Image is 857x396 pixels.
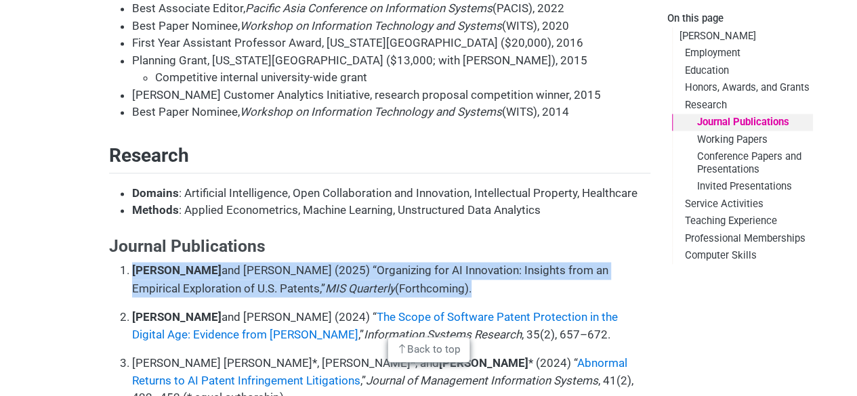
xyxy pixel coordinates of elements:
li: Planning Grant, [US_STATE][GEOGRAPHIC_DATA] ($13,000; with [PERSON_NAME]), 2015 [132,52,650,87]
em: Pacific Asia Conference on Information Systems [245,1,493,15]
a: Invited Presentations [672,178,813,195]
a: Back to top [388,337,469,362]
a: Professional Memberships [672,229,813,246]
a: Abnormal Returns to AI Patent Infringement Litigations [132,355,627,387]
a: Honors, Awards, and Grants [672,79,813,96]
h2: On this page [667,13,813,25]
p: and [PERSON_NAME] (2024) “ ,” , 35(2), 657–672. [132,308,650,343]
li: Best Paper Nominee, (WITS), 2020 [132,18,650,35]
li: First Year Assistant Professor Award, [US_STATE][GEOGRAPHIC_DATA] ($20,000), 2016 [132,35,650,52]
strong: Domains [132,186,179,200]
li: Competitive internal university-wide grant [155,69,650,87]
a: Journal Publications [672,114,813,131]
a: The Scope of Software Patent Protection in the Digital Age: Evidence from [PERSON_NAME] [132,309,618,340]
li: [PERSON_NAME] Customer Analytics Initiative, research proposal competition winner, 2015 [132,87,650,104]
li: : Applied Econometrics, Machine Learning, Unstructured Data Analytics [132,202,650,219]
strong: [PERSON_NAME] [132,263,222,277]
li: Best Paper Nominee, (WITS), 2014 [132,104,650,121]
a: Research [672,96,813,113]
em: Journal of Management Information Systems [366,373,598,387]
strong: Methods [132,203,179,217]
p: and [PERSON_NAME] (2025) “Organizing for AI Innovation: Insights from an Empirical Exploration of... [132,262,650,296]
em: MIS Quarterly [325,281,395,294]
em: Workshop on Information Technology and Systems [240,105,502,118]
a: [PERSON_NAME] [672,27,813,44]
a: Education [672,62,813,79]
a: Working Papers [672,131,813,148]
em: Information Systems Research [364,327,522,340]
a: Teaching Experience [672,213,813,229]
em: Workshop on Information Technology and Systems [240,19,502,32]
a: Conference Papers and Presentations [672,148,813,178]
a: Service Activities [672,195,813,212]
strong: [PERSON_NAME] [132,309,222,323]
strong: [PERSON_NAME] [439,355,528,369]
h3: Journal Publications [109,236,650,257]
li: : Artificial Intelligence, Open Collaboration and Innovation, Intellectual Property, Healthcare [132,185,650,202]
a: Employment [672,45,813,62]
h2: Research [109,144,650,173]
a: Computer Skills [672,247,813,264]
